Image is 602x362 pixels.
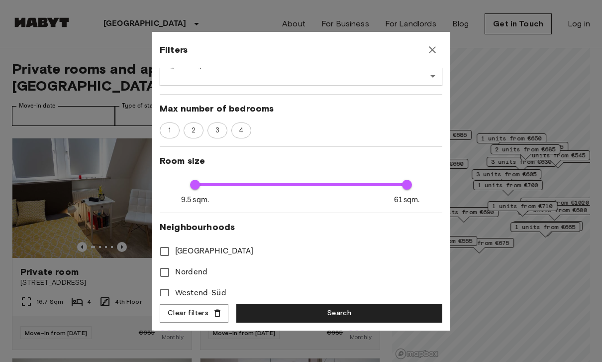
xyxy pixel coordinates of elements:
button: Search [236,304,442,323]
span: 61 sqm. [394,195,419,205]
span: Max number of bedrooms [160,103,442,115]
span: 1 [163,125,176,135]
div: 4 [231,122,251,138]
span: 3 [210,125,225,135]
label: Type of stay [167,62,201,70]
button: Clear filters [160,304,228,323]
span: Neighbourhoods [160,221,442,233]
div: 2 [184,122,203,138]
span: [GEOGRAPHIC_DATA] [175,245,254,257]
span: Filters [160,44,188,56]
span: 9.5 sqm. [181,195,209,205]
div: 1 [160,122,180,138]
div: 3 [207,122,227,138]
span: Nordend [175,266,207,278]
span: Westend-Süd [175,287,226,299]
span: 4 [233,125,249,135]
span: 2 [186,125,201,135]
span: Room size [160,155,442,167]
